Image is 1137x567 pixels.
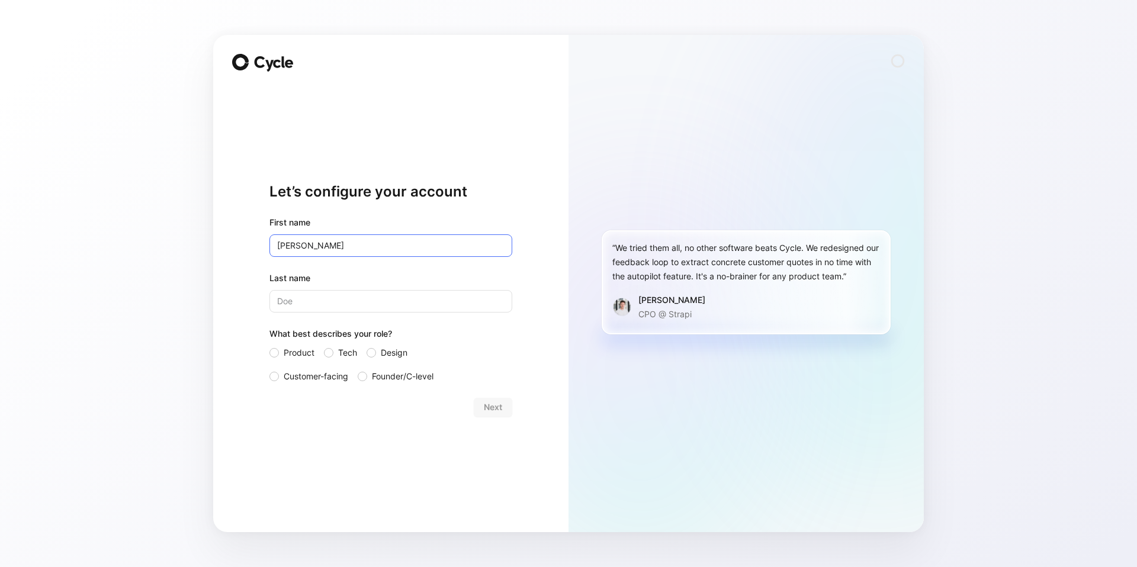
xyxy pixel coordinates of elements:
[612,241,880,283] div: “We tried them all, no other software beats Cycle. We redesigned our feedback loop to extract con...
[638,307,705,321] p: CPO @ Strapi
[338,346,357,360] span: Tech
[284,346,314,360] span: Product
[269,234,512,257] input: John
[381,346,407,360] span: Design
[372,369,433,384] span: Founder/C-level
[638,293,705,307] div: [PERSON_NAME]
[269,182,512,201] h1: Let’s configure your account
[284,369,348,384] span: Customer-facing
[269,271,512,285] label: Last name
[269,215,512,230] div: First name
[269,327,512,346] div: What best describes your role?
[269,290,512,313] input: Doe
